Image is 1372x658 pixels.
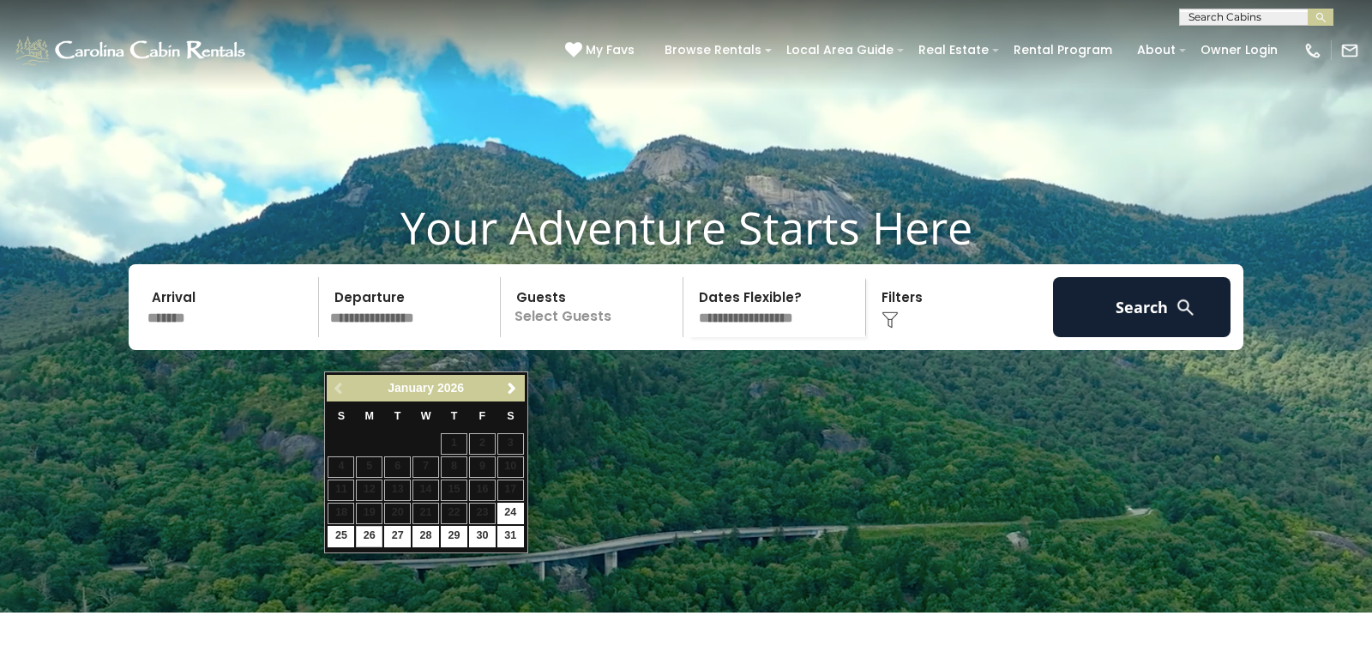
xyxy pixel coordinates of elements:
img: mail-regular-white.png [1340,41,1359,60]
span: Monday [365,410,375,422]
button: Search [1053,277,1231,337]
a: Browse Rentals [656,37,770,63]
a: 26 [356,526,382,547]
span: Sunday [338,410,345,422]
img: phone-regular-white.png [1303,41,1322,60]
span: My Favs [586,41,635,59]
a: Owner Login [1192,37,1286,63]
span: Friday [479,410,486,422]
img: filter--v1.png [882,311,899,329]
a: Local Area Guide [778,37,902,63]
span: Tuesday [394,410,401,422]
a: Next [502,377,523,399]
span: Wednesday [421,410,431,422]
h1: Your Adventure Starts Here [13,201,1359,254]
a: About [1128,37,1184,63]
a: 27 [384,526,411,547]
img: White-1-1-2.png [13,33,250,68]
span: January [388,381,434,395]
a: 24 [497,503,524,524]
a: Rental Program [1005,37,1121,63]
p: Select Guests [506,277,683,337]
span: Thursday [451,410,458,422]
a: 31 [497,526,524,547]
a: Real Estate [910,37,997,63]
a: 25 [328,526,354,547]
span: Next [505,382,519,395]
a: 29 [441,526,467,547]
img: search-regular-white.png [1175,297,1196,318]
span: 2026 [437,381,464,395]
a: 30 [469,526,496,547]
a: 28 [412,526,439,547]
span: Saturday [507,410,514,422]
a: My Favs [565,41,639,60]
